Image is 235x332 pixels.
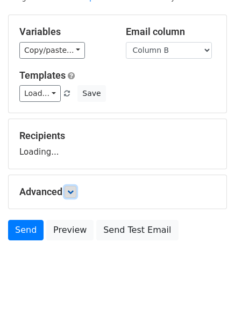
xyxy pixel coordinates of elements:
[19,186,216,198] h5: Advanced
[46,220,94,240] a: Preview
[96,220,178,240] a: Send Test Email
[126,26,216,38] h5: Email column
[19,70,66,81] a: Templates
[19,26,110,38] h5: Variables
[19,130,216,158] div: Loading...
[77,85,105,102] button: Save
[8,220,44,240] a: Send
[181,280,235,332] iframe: Chat Widget
[19,42,85,59] a: Copy/paste...
[19,85,61,102] a: Load...
[19,130,216,142] h5: Recipients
